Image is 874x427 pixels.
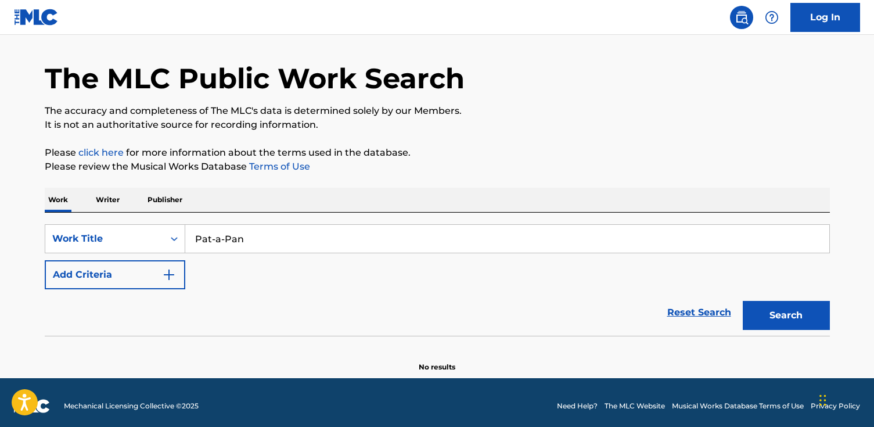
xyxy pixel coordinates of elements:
div: Help [760,6,783,29]
p: It is not an authoritative source for recording information. [45,118,830,132]
a: Log In [790,3,860,32]
p: No results [419,348,455,372]
img: MLC Logo [14,9,59,26]
img: search [735,10,749,24]
button: Add Criteria [45,260,185,289]
p: Writer [92,188,123,212]
div: Drag [819,383,826,418]
a: Musical Works Database Terms of Use [672,401,804,411]
p: Please review the Musical Works Database [45,160,830,174]
img: 9d2ae6d4665cec9f34b9.svg [162,268,176,282]
p: Please for more information about the terms used in the database. [45,146,830,160]
a: Need Help? [557,401,598,411]
a: Terms of Use [247,161,310,172]
button: Search [743,301,830,330]
span: Mechanical Licensing Collective © 2025 [64,401,199,411]
img: help [765,10,779,24]
div: Work Title [52,232,157,246]
a: click here [78,147,124,158]
a: Public Search [730,6,753,29]
a: The MLC Website [605,401,665,411]
p: Work [45,188,71,212]
form: Search Form [45,224,830,336]
iframe: Chat Widget [816,371,874,427]
p: Publisher [144,188,186,212]
a: Privacy Policy [811,401,860,411]
h1: The MLC Public Work Search [45,61,465,96]
p: The accuracy and completeness of The MLC's data is determined solely by our Members. [45,104,830,118]
a: Reset Search [661,300,737,325]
